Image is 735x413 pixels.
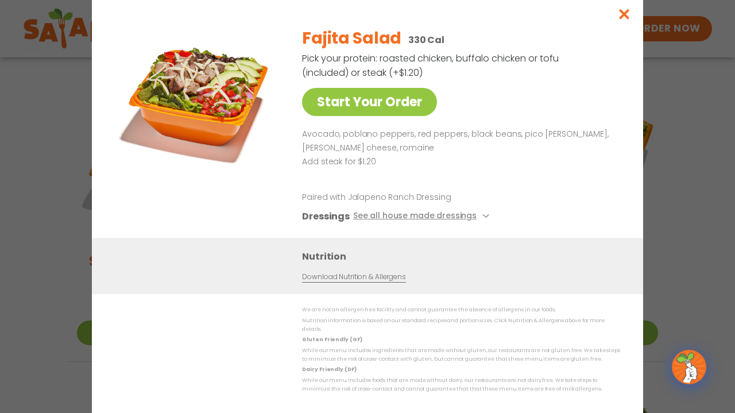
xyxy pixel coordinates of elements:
h3: Nutrition [302,249,626,264]
p: While our menu includes foods that are made without dairy, our restaurants are not dairy free. We... [302,376,620,393]
button: See all house made dressings [353,209,493,223]
img: wpChatIcon [673,351,705,383]
p: While our menu includes ingredients that are made without gluten, our restaurants are not gluten ... [302,346,620,364]
p: Avocado, poblano peppers, red peppers, black beans, pico [PERSON_NAME], [PERSON_NAME] cheese, rom... [302,128,616,155]
h2: Fajita Salad [302,26,401,51]
a: Download Nutrition & Allergens [302,272,405,283]
p: 330 Cal [408,33,444,47]
p: Add steak for $1.20 [302,155,616,169]
p: Pick your protein: roasted chicken, buffalo chicken or tofu (included) or steak (+$1.20) [302,51,560,80]
strong: Gluten Friendly (GF) [302,336,362,343]
p: Paired with Jalapeno Ranch Dressing [302,191,514,203]
h3: Dressings [302,209,350,223]
p: We are not an allergen free facility and cannot guarantee the absence of allergens in our foods. [302,306,620,314]
img: Featured product photo for Fajita Salad [118,18,278,179]
p: Nutrition information is based on our standard recipes and portion sizes. Click Nutrition & Aller... [302,316,620,334]
strong: Dairy Friendly (DF) [302,366,356,373]
a: Start Your Order [302,88,437,116]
